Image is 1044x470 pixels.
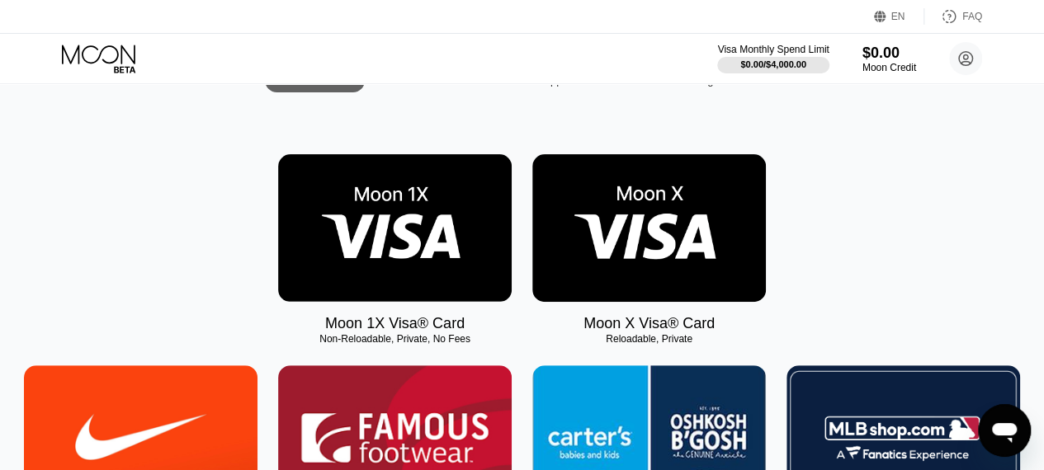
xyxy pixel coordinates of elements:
[891,11,905,22] div: EN
[862,45,916,73] div: $0.00Moon Credit
[583,315,715,332] div: Moon X Visa® Card
[874,8,924,25] div: EN
[862,45,916,62] div: $0.00
[325,315,465,332] div: Moon 1X Visa® Card
[532,333,766,345] div: Reloadable, Private
[862,62,916,73] div: Moon Credit
[924,8,982,25] div: FAQ
[740,59,806,69] div: $0.00 / $4,000.00
[717,44,829,55] div: Visa Monthly Spend Limit
[717,44,829,73] div: Visa Monthly Spend Limit$0.00/$4,000.00
[962,11,982,22] div: FAQ
[978,404,1031,457] iframe: Button to launch messaging window
[278,333,512,345] div: Non-Reloadable, Private, No Fees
